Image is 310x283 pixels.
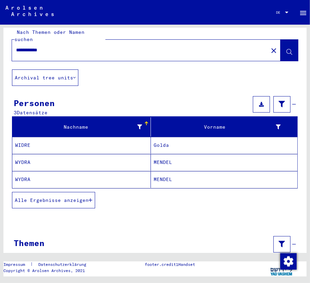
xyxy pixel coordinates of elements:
mat-cell: MENDEL [151,171,297,188]
p: footer.credit1Handset [145,261,195,268]
mat-cell: WYDRA [12,171,151,188]
span: 3 [14,110,17,116]
div: Nachname [15,121,151,132]
span: Alle Ergebnisse anzeigen [15,197,89,203]
mat-cell: Golda [151,137,297,154]
button: Archival tree units [12,69,78,86]
button: Toggle sidenav [296,5,310,19]
span: Datensätze [17,110,48,116]
mat-icon: Side nav toggle icon [299,9,307,17]
a: Impressum [3,261,30,268]
div: Vorname [154,124,281,131]
div: Nachname [15,124,142,131]
div: Personen [14,97,55,109]
div: Zustimmung ändern [280,253,296,269]
mat-label: Nach Themen oder Namen suchen [14,29,85,42]
mat-icon: close [270,47,278,55]
img: Zustimmung ändern [280,253,297,270]
span: DE [276,11,284,14]
mat-cell: WIDRE [12,137,151,154]
div: Themen [14,237,44,249]
mat-cell: WYDRA [12,154,151,171]
button: Clear [267,43,281,57]
mat-header-cell: Vorname [151,117,297,137]
div: | [3,261,94,268]
mat-cell: MENDEL [151,154,297,171]
div: Vorname [154,121,289,132]
mat-header-cell: Nachname [12,117,151,137]
button: Alle Ergebnisse anzeigen [12,192,95,208]
img: Arolsen_neg.svg [5,6,54,16]
p: Copyright © Arolsen Archives, 2021 [3,268,94,274]
a: Datenschutzerklärung [33,261,94,268]
img: yv_logo.png [269,261,295,279]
